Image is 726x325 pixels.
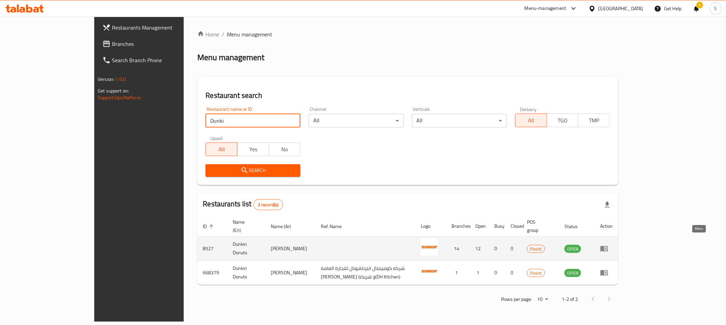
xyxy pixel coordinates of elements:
[209,144,235,154] span: All
[237,142,269,156] button: Yes
[599,196,615,213] div: Export file
[505,261,522,285] td: 0
[269,142,301,156] button: No
[505,237,522,261] td: 0
[211,166,295,175] span: Search
[527,218,551,234] span: POS group
[254,202,283,208] span: 2 record(s)
[321,222,350,230] span: Ref. Name
[97,36,215,52] a: Branches
[197,30,618,38] nav: breadcrumb
[421,263,438,280] img: Dunkin Donuts
[525,4,566,13] div: Menu-management
[222,30,224,38] li: /
[210,136,223,140] label: Upsell
[518,116,544,125] span: All
[197,52,264,63] h2: Menu management
[501,295,532,304] p: Rows per page:
[505,216,522,237] th: Closed
[203,222,216,230] span: ID
[489,237,505,261] td: 0
[115,75,126,84] span: 1.0.0
[527,245,545,253] span: Posist
[550,116,576,125] span: TGO
[205,90,610,101] h2: Restaurant search
[197,216,618,285] table: enhanced table
[489,261,505,285] td: 0
[470,237,489,261] td: 12
[205,142,237,156] button: All
[412,114,507,127] div: All
[520,107,537,112] label: Delivery
[315,261,415,285] td: شركه كونتيننتال انترناشونال للتجارة العامة [PERSON_NAME] و شريكة(DH Kitchen)
[489,216,505,237] th: Busy
[271,222,300,230] span: Name (Ar)
[112,56,210,64] span: Search Branch Phone
[446,216,470,237] th: Branches
[547,114,579,127] button: TGO
[564,269,581,277] span: OPEN
[265,237,315,261] td: [PERSON_NAME]
[534,294,551,305] div: Rows per page:
[564,269,581,277] div: OPEN
[421,239,438,256] img: Dunkin Donuts
[227,261,265,285] td: Dunkin Donuts
[415,216,446,237] th: Logo
[446,261,470,285] td: 1
[598,5,643,12] div: [GEOGRAPHIC_DATA]
[203,199,283,210] h2: Restaurants list
[515,114,547,127] button: All
[564,245,581,253] span: OPEN
[527,269,545,277] span: Posist
[714,5,717,12] span: S
[309,114,403,127] div: All
[470,216,489,237] th: Open
[97,19,215,36] a: Restaurants Management
[240,144,266,154] span: Yes
[581,116,607,125] span: TMP
[562,295,578,304] p: 1-2 of 2
[272,144,298,154] span: No
[600,269,613,277] div: Menu
[233,218,257,234] span: Name (En)
[205,164,300,177] button: Search
[98,86,129,95] span: Get support on:
[470,261,489,285] td: 1
[205,114,300,127] input: Search for restaurant name or ID..
[227,30,272,38] span: Menu management
[98,93,141,102] a: Support.OpsPlatform
[595,216,618,237] th: Action
[112,23,210,32] span: Restaurants Management
[98,75,114,84] span: Version:
[253,199,283,210] div: Total records count
[97,52,215,68] a: Search Branch Phone
[227,237,265,261] td: Dunkin Donuts
[265,261,315,285] td: [PERSON_NAME]
[578,114,610,127] button: TMP
[112,40,210,48] span: Branches
[446,237,470,261] td: 14
[564,222,587,230] span: Status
